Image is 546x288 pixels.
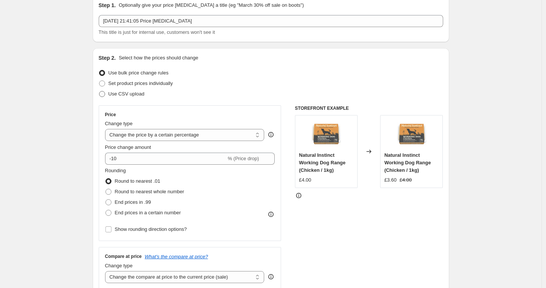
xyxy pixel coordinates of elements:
[295,105,443,111] h6: STOREFRONT EXAMPLE
[99,54,116,62] h2: Step 2.
[115,226,187,232] span: Show rounding direction options?
[384,176,397,184] div: £3.60
[105,112,116,118] h3: Price
[108,91,144,97] span: Use CSV upload
[99,2,116,9] h2: Step 1.
[384,152,431,173] span: Natural Instinct Working Dog Range (Chicken / 1kg)
[400,176,412,184] strike: £4.00
[99,15,443,27] input: 30% off holiday sale
[299,152,346,173] span: Natural Instinct Working Dog Range (Chicken / 1kg)
[115,178,160,184] span: Round to nearest .01
[115,210,181,215] span: End prices in a certain number
[105,121,133,126] span: Change type
[99,29,215,35] span: This title is just for internal use, customers won't see it
[311,119,341,149] img: natural_instinct_working_dog_food_chicken_1kg_80x.png
[105,153,226,165] input: -15
[267,131,275,138] div: help
[119,54,198,62] p: Select how the prices should change
[105,168,126,173] span: Rounding
[145,254,208,259] button: What's the compare at price?
[105,144,151,150] span: Price change amount
[108,70,168,76] span: Use bulk price change rules
[228,156,259,161] span: % (Price drop)
[105,253,142,259] h3: Compare at price
[397,119,427,149] img: natural_instinct_working_dog_food_chicken_1kg_80x.png
[267,273,275,280] div: help
[119,2,304,9] p: Optionally give your price [MEDICAL_DATA] a title (eg "March 30% off sale on boots")
[115,189,184,194] span: Round to nearest whole number
[115,199,151,205] span: End prices in .99
[105,263,133,268] span: Change type
[299,176,311,184] div: £4.00
[108,80,173,86] span: Set product prices individually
